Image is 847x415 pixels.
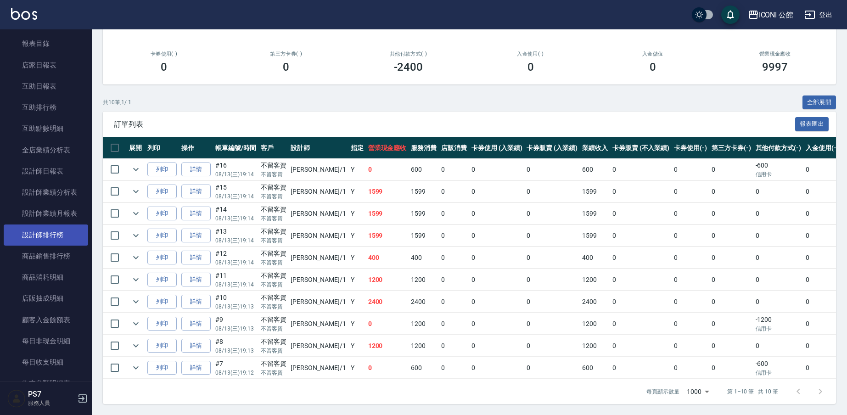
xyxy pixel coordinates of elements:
button: ICONI 公館 [744,6,797,24]
td: 0 [610,181,672,202]
td: 0 [709,291,753,313]
button: expand row [129,361,143,375]
th: 營業現金應收 [366,137,409,159]
div: 不留客資 [261,161,286,170]
button: 列印 [147,185,177,199]
td: 0 [709,181,753,202]
button: 列印 [147,163,177,177]
td: 0 [803,269,841,291]
button: 列印 [147,251,177,265]
a: 詳情 [181,295,211,309]
a: 詳情 [181,207,211,221]
h3: -2400 [394,61,423,73]
td: 0 [366,159,409,180]
td: [PERSON_NAME] /1 [288,247,348,269]
td: #9 [213,313,258,335]
button: expand row [129,207,143,220]
p: 不留客資 [261,369,286,377]
td: 0 [610,203,672,224]
td: 0 [709,225,753,247]
div: 不留客資 [261,293,286,303]
th: 店販消費 [439,137,469,159]
td: 1200 [366,269,409,291]
td: 0 [469,313,525,335]
p: 信用卡 [756,170,802,179]
p: 不留客資 [261,325,286,333]
td: #16 [213,159,258,180]
td: 600 [409,159,439,180]
td: 0 [439,203,469,224]
td: [PERSON_NAME] /1 [288,225,348,247]
h2: 卡券使用(-) [114,51,214,57]
p: 08/13 (三) 19:14 [215,170,256,179]
td: 0 [469,159,525,180]
a: 設計師業績月報表 [4,203,88,224]
div: 不留客資 [261,337,286,347]
p: 08/13 (三) 19:13 [215,347,256,355]
a: 互助日報表 [4,76,88,97]
td: Y [348,313,366,335]
div: 不留客資 [261,359,286,369]
p: 08/13 (三) 19:14 [215,192,256,201]
th: 卡券販賣 (入業績) [524,137,580,159]
div: 不留客資 [261,315,286,325]
p: 08/13 (三) 19:14 [215,236,256,245]
a: 詳情 [181,273,211,287]
td: 0 [366,313,409,335]
td: 2400 [366,291,409,313]
a: 商品消耗明細 [4,267,88,288]
th: 入金使用(-) [803,137,841,159]
h2: 第三方卡券(-) [236,51,336,57]
a: 詳情 [181,251,211,265]
p: 08/13 (三) 19:14 [215,280,256,289]
td: 0 [610,291,672,313]
td: -600 [753,159,804,180]
a: 詳情 [181,317,211,331]
td: 0 [366,357,409,379]
button: 登出 [801,6,836,23]
p: 信用卡 [756,325,802,333]
button: 報表匯出 [795,117,829,131]
td: 1599 [366,181,409,202]
td: 0 [469,335,525,357]
td: 0 [469,225,525,247]
a: 詳情 [181,229,211,243]
td: 600 [409,357,439,379]
td: [PERSON_NAME] /1 [288,203,348,224]
td: 0 [753,247,804,269]
td: 0 [439,159,469,180]
button: 列印 [147,229,177,243]
p: 08/13 (三) 19:13 [215,325,256,333]
td: 0 [672,357,709,379]
td: 0 [610,225,672,247]
td: 0 [469,203,525,224]
td: -600 [753,357,804,379]
td: 0 [709,335,753,357]
td: 0 [439,225,469,247]
a: 店販抽成明細 [4,288,88,309]
td: 0 [469,181,525,202]
a: 全店業績分析表 [4,140,88,161]
td: 0 [469,357,525,379]
td: 0 [753,203,804,224]
div: 不留客資 [261,183,286,192]
button: 列印 [147,273,177,287]
td: 0 [709,357,753,379]
img: Logo [11,8,37,20]
td: #8 [213,335,258,357]
button: 列印 [147,317,177,331]
td: Y [348,247,366,269]
a: 互助點數明細 [4,118,88,139]
td: 0 [672,335,709,357]
p: 每頁顯示數量 [646,387,679,396]
button: 列印 [147,295,177,309]
div: 1000 [683,379,712,404]
button: save [721,6,740,24]
td: #13 [213,225,258,247]
p: 不留客資 [261,280,286,289]
td: 2400 [409,291,439,313]
h2: 其他付款方式(-) [358,51,458,57]
td: 0 [524,247,580,269]
td: 400 [580,247,610,269]
a: 詳情 [181,339,211,353]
